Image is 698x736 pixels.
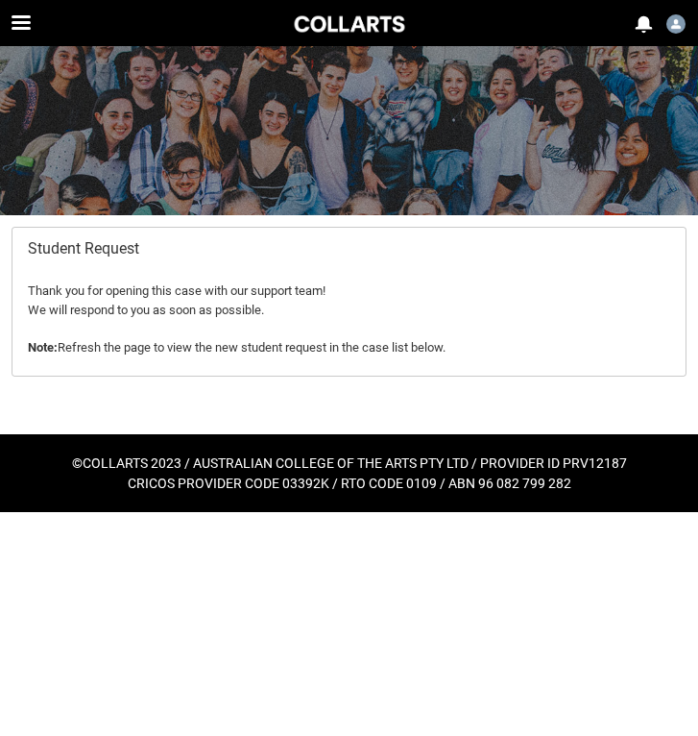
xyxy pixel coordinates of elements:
[28,301,670,320] p: We will respond to you as soon as possible.
[28,340,58,355] b: Note:
[665,7,686,37] button: User Profile Student.eedmond.20241884
[28,282,670,301] p: Thank you for opening this case with our support team!
[666,14,686,34] img: Student.eedmond.20241884
[28,239,139,258] span: Student Request
[28,338,670,357] p: Refresh the page to view the new student request in the case list below.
